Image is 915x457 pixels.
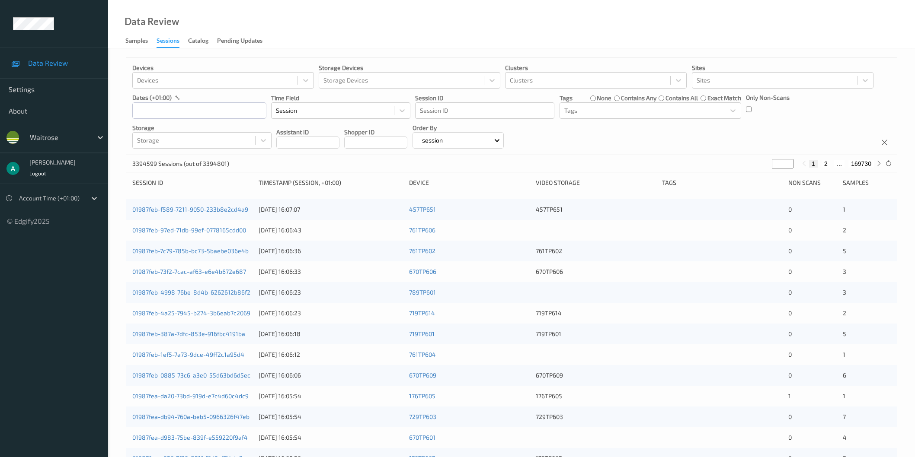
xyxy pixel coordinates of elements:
a: Sessions [157,35,188,48]
span: 7 [843,413,846,420]
div: [DATE] 16:06:36 [259,247,403,255]
a: 761TP602 [409,247,435,254]
div: [DATE] 16:06:23 [259,288,403,297]
span: 0 [788,434,792,441]
div: Timestamp (Session, +01:00) [259,178,403,187]
span: 3 [843,268,846,275]
div: [DATE] 16:07:07 [259,205,403,214]
div: Non Scans [788,178,836,187]
span: 1 [843,392,845,400]
div: [DATE] 16:06:18 [259,330,403,338]
p: Tags [560,94,573,102]
p: Assistant ID [276,128,339,136]
p: Order By [413,124,504,132]
label: none [597,94,611,102]
a: 729TP603 [409,413,436,420]
span: 0 [788,371,792,379]
span: 5 [843,330,846,337]
div: Video Storage [536,178,656,187]
div: Sessions [157,36,179,48]
a: 01987feb-1ef5-7a73-9dce-49ff2c1a95d4 [132,351,244,358]
p: dates (+01:00) [132,93,172,102]
a: 761TP604 [409,351,436,358]
a: 01987fea-db94-760a-beb5-0966326f47eb [132,413,250,420]
span: 0 [788,247,792,254]
span: 0 [788,206,792,213]
div: [DATE] 16:05:54 [259,392,403,400]
label: exact match [707,94,741,102]
label: contains all [665,94,698,102]
div: 719TP601 [536,330,656,338]
div: Catalog [188,36,208,47]
a: 01987feb-387a-7dfc-853e-916fbc4191ba [132,330,245,337]
span: 0 [788,413,792,420]
div: Samples [125,36,148,47]
span: 5 [843,247,846,254]
p: session [419,136,446,145]
a: 01987fea-da20-73bd-919d-e7c4d60c4dc9 [132,392,249,400]
p: Devices [132,63,314,72]
div: 761TP602 [536,247,656,255]
a: 01987feb-7c79-785b-bc73-5baebe036e4b [132,247,249,254]
div: 176TP605 [536,392,656,400]
div: 670TP606 [536,267,656,276]
div: 729TP603 [536,413,656,421]
button: 2 [822,160,830,168]
a: 457TP651 [409,206,436,213]
a: Samples [125,35,157,47]
p: Session ID [415,94,554,102]
a: 01987feb-4998-76be-8d4b-6262612b86f2 [132,289,250,296]
label: contains any [621,94,656,102]
span: 0 [788,226,792,234]
a: 761TP606 [409,226,435,234]
a: Pending Updates [217,35,271,47]
span: 0 [788,309,792,317]
div: [DATE] 16:06:23 [259,309,403,317]
div: Tags [662,178,782,187]
p: Only Non-Scans [746,93,790,102]
a: 719TP601 [409,330,435,337]
p: Clusters [505,63,687,72]
div: Data Review [125,17,179,26]
div: 457TP651 [536,205,656,214]
p: Shopper ID [344,128,407,136]
span: 3 [843,289,846,296]
p: Storage Devices [319,63,500,72]
span: 0 [788,289,792,296]
div: [DATE] 16:06:06 [259,371,403,380]
div: [DATE] 16:06:33 [259,267,403,276]
p: Sites [692,63,873,72]
div: 670TP609 [536,371,656,380]
a: 719TP614 [409,309,435,317]
div: Device [409,178,529,187]
span: 4 [843,434,847,441]
span: 2 [843,226,846,234]
span: 6 [843,371,846,379]
div: [DATE] 16:06:12 [259,350,403,359]
a: 670TP609 [409,371,436,379]
a: 01987feb-4a25-7945-b274-3b6eab7c2069 [132,309,250,317]
span: 0 [788,351,792,358]
span: 1 [843,351,845,358]
span: 1 [788,392,791,400]
a: 01987feb-97ed-71db-99ef-0778165cdd00 [132,226,246,234]
button: 169730 [848,160,874,168]
a: Catalog [188,35,217,47]
div: [DATE] 16:05:54 [259,413,403,421]
div: Session ID [132,178,253,187]
span: 2 [843,309,846,317]
a: 176TP605 [409,392,435,400]
span: 0 [788,330,792,337]
a: 01987feb-f589-7211-9050-233b8e2cd4a9 [132,206,248,213]
p: Time Field [271,94,410,102]
a: 01987feb-0885-73c6-a3e0-55d63bd6d5ec [132,371,250,379]
a: 670TP601 [409,434,435,441]
span: 0 [788,268,792,275]
div: [DATE] 16:06:43 [259,226,403,235]
div: 719TP614 [536,309,656,317]
p: Storage [132,124,272,132]
span: 1 [843,206,845,213]
div: Samples [843,178,891,187]
a: 789TP601 [409,289,436,296]
a: 01987feb-73f2-7cac-af63-e6e4b672e687 [132,268,246,275]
